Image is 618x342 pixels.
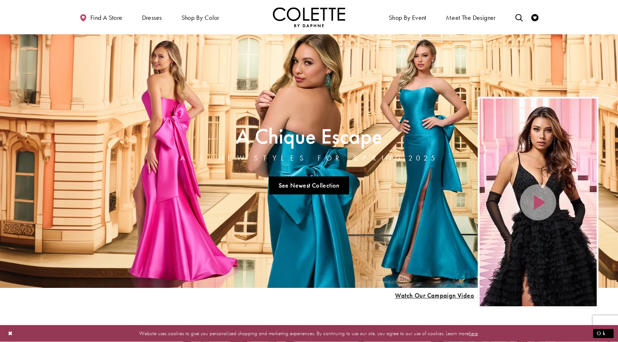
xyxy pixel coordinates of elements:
span: Shop by color [180,7,221,27]
button: Submit Dialog [593,329,614,338]
span: Dresses [142,14,162,21]
p: Website uses cookies to give you personalized shopping and marketing experiences. By continuing t... [52,329,566,338]
span: Play Slide #15 Video [395,292,474,299]
a: Toggle search [514,7,524,27]
span: Shop By Event [389,14,426,21]
a: Check Wishlist [529,7,540,27]
span: Meet the designer [446,14,496,21]
a: See Newest Collection A Chique Escape All New Styles For Spring 2025 [269,176,349,194]
a: Meet the designer [444,7,498,27]
span: Find a store [90,14,123,21]
img: Colette by Daphne [273,7,345,27]
span: Shop By Event [387,7,428,27]
a: here [469,330,478,337]
button: Close Dialog [4,327,17,340]
ul: Slider Links [178,174,440,197]
span: Shop by color [181,14,219,21]
span: Dresses [140,7,164,27]
a: Find a store [78,7,124,27]
a: Visit Home Page [273,7,345,27]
